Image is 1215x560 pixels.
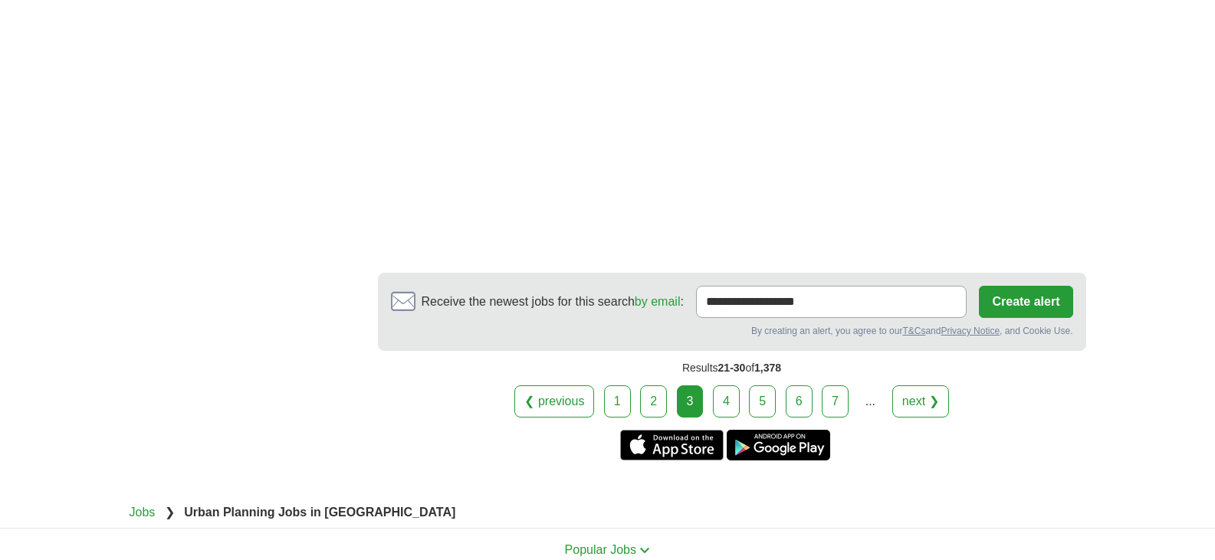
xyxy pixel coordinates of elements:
[391,324,1073,338] div: By creating an alert, you agree to our and , and Cookie Use.
[892,385,949,418] a: next ❯
[514,385,594,418] a: ❮ previous
[565,543,636,556] span: Popular Jobs
[822,385,849,418] a: 7
[635,295,681,308] a: by email
[718,362,746,374] span: 21-30
[727,430,830,460] a: Get the Android app
[786,385,813,418] a: 6
[855,386,885,417] div: ...
[640,385,667,418] a: 2
[979,286,1072,318] button: Create alert
[165,506,175,519] span: ❯
[422,293,684,311] span: Receive the newest jobs for this search :
[620,430,724,460] a: Get the iPhone app
[677,385,704,418] div: 3
[130,506,156,519] a: Jobs
[378,351,1086,385] div: Results of
[749,385,776,418] a: 5
[184,506,455,519] strong: Urban Planning Jobs in [GEOGRAPHIC_DATA]
[639,547,650,554] img: toggle icon
[941,326,1000,336] a: Privacy Notice
[754,362,781,374] span: 1,378
[604,385,631,418] a: 1
[713,385,740,418] a: 4
[902,326,925,336] a: T&Cs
